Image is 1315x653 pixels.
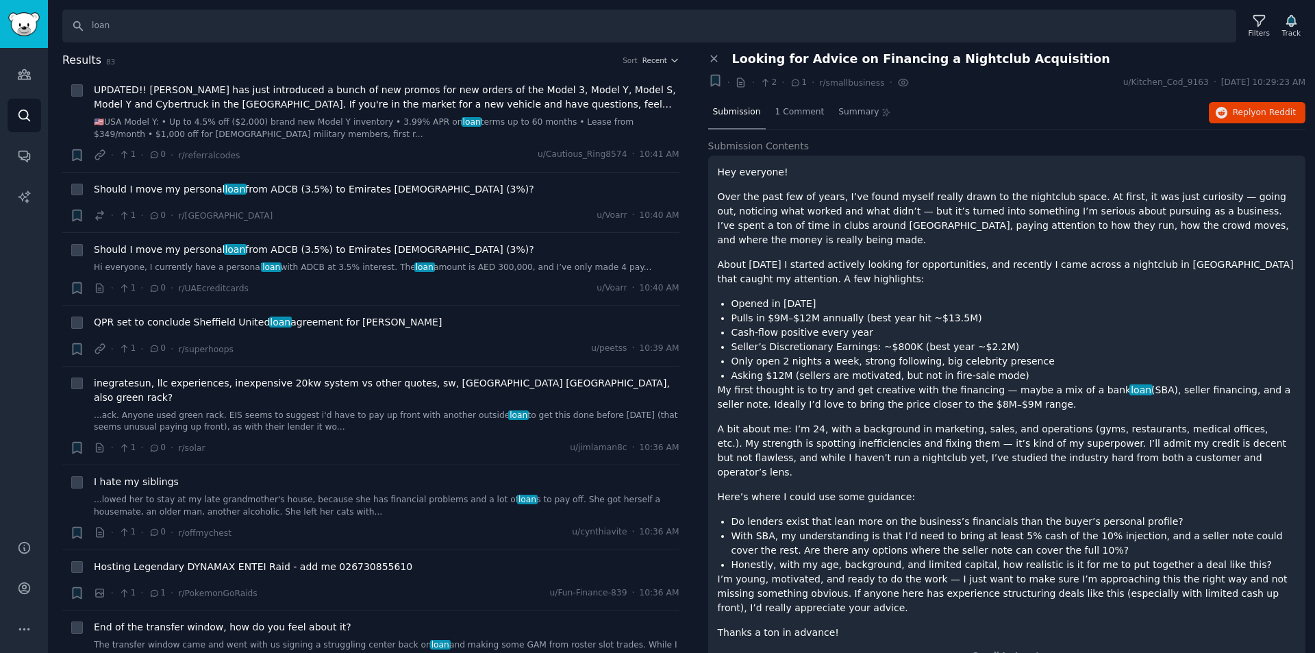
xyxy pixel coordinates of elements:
p: I’m young, motivated, and ready to do the work — I just want to make sure I’m approaching this th... [718,572,1297,615]
a: I hate my siblings [94,475,179,489]
span: · [751,75,754,90]
li: Cash-flow positive every year [731,325,1297,340]
li: Only open 2 nights a week, strong following, big celebrity presence [731,354,1297,369]
span: r/offmychest [178,528,231,538]
span: Recent [642,56,667,65]
span: r/PokemonGoRaids [178,589,257,598]
span: 10:36 AM [639,442,679,454]
span: r/superhoops [178,345,233,354]
span: · [140,586,143,600]
span: · [140,342,143,356]
a: 🇺🇸USA Model Y: • Up to 4.5% off ($2,000) brand new Model Y inventory • 3.99% APR onloanterms up t... [94,116,679,140]
span: 10:36 AM [639,526,679,539]
span: u/Kitchen_Cod_9163 [1123,77,1209,89]
span: loan [261,262,281,272]
span: 83 [106,58,115,66]
span: · [631,442,634,454]
span: · [111,586,114,600]
span: r/UAEcreditcards [178,284,249,293]
span: u/Fun-Finance-839 [550,587,627,600]
span: 0 [149,526,166,539]
input: Search Keyword [62,10,1236,42]
span: loan [224,244,247,255]
span: · [111,208,114,223]
span: loan [508,410,529,420]
button: Recent [642,56,679,65]
span: r/referralcodes [178,151,240,160]
span: · [140,281,143,295]
span: · [171,342,173,356]
span: 0 [149,210,166,222]
span: r/smallbusiness [819,78,884,88]
a: Should I move my personalloanfrom ADCB (3.5%) to Emirates [DEMOGRAPHIC_DATA] (3%)? [94,182,534,197]
span: 1 [118,149,136,161]
span: loan [462,117,482,127]
span: 1 [118,587,136,600]
span: 0 [149,149,166,161]
li: Opened in [DATE] [731,297,1297,311]
span: · [171,148,173,162]
p: A bit about me: I’m 24, with a background in marketing, sales, and operations (gyms, restaurants,... [718,422,1297,480]
button: Replyon Reddit [1209,102,1305,124]
span: · [631,210,634,222]
span: · [140,526,143,540]
span: · [140,148,143,162]
span: · [631,343,634,355]
span: 1 [118,282,136,295]
span: 2 [760,77,777,89]
a: QPR set to conclude Sheffield Unitedloanagreement for [PERSON_NAME] [94,315,442,330]
span: 0 [149,282,166,295]
p: Here’s where I could use some guidance: [718,490,1297,504]
a: inegratesun, llc experiences, inexpensive 20kw system vs other quotes, sw, [GEOGRAPHIC_DATA] [GEO... [94,376,679,405]
span: 1 [118,526,136,539]
span: · [171,208,173,223]
a: Hi everyone, I currently have a personalloanwith ADCB at 3.5% interest. Theloanamount is AED 300,... [94,262,679,274]
button: Track [1277,12,1305,40]
li: Do lenders exist that lean more on the business’s financials than the buyer’s personal profile? [731,515,1297,529]
a: UPDATED!! [PERSON_NAME] has just introduced a bunch of new promos for new orders of the Model 3, ... [94,83,679,112]
span: · [111,526,114,540]
li: Seller’s Discretionary Earnings: ~$800K (best year ~$2.2M) [731,340,1297,354]
p: My first thought is to try and get creative with the financing — maybe a mix of a bank (SBA), sel... [718,383,1297,412]
span: · [631,587,634,600]
span: Summary [838,106,879,119]
li: With SBA, my understanding is that I’d need to bring at least 5% cash of the 10% injection, and a... [731,529,1297,558]
div: Sort [623,56,638,65]
span: · [171,526,173,540]
span: 10:41 AM [639,149,679,161]
span: · [111,342,114,356]
div: Track [1282,28,1301,38]
a: End of the transfer window, how do you feel about it? [94,620,351,634]
span: loan [224,184,247,195]
span: u/Voarr [597,282,627,295]
a: ...ack. Anyone used green rack. EIS seems to suggest i'd have to pay up front with another outsid... [94,410,679,434]
span: u/cynthiavite [572,526,627,539]
span: · [171,281,173,295]
li: Asking $12M (sellers are motivated, but not in fire-sale mode) [731,369,1297,383]
span: · [111,148,114,162]
p: About [DATE] I started actively looking for opportunities, and recently I came across a nightclub... [718,258,1297,286]
span: · [171,586,173,600]
span: 1 [118,442,136,454]
span: · [812,75,814,90]
span: loan [517,495,538,504]
span: 0 [149,343,166,355]
span: 1 Comment [775,106,825,119]
span: Should I move my personal from ADCB (3.5%) to Emirates [DEMOGRAPHIC_DATA] (3%)? [94,182,534,197]
span: u/peetss [591,343,627,355]
span: 1 [118,210,136,222]
span: · [890,75,892,90]
span: 10:40 AM [639,210,679,222]
span: · [631,526,634,539]
span: 10:39 AM [639,343,679,355]
span: loan [1129,384,1152,395]
li: Honestly, with my age, background, and limited capital, how realistic is it for me to put togethe... [731,558,1297,572]
span: 10:36 AM [639,587,679,600]
span: · [781,75,784,90]
span: · [111,441,114,455]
